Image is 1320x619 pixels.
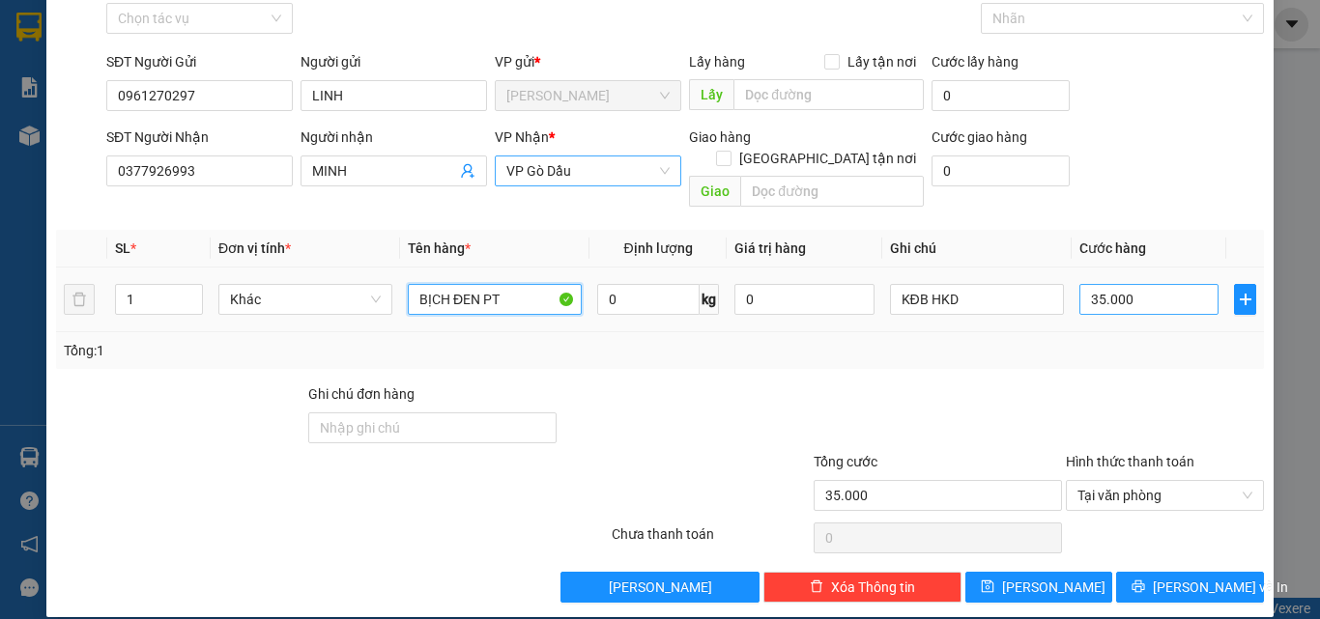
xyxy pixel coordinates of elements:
span: plus [1235,292,1255,307]
span: VP Nhận [495,129,549,145]
span: save [981,579,994,595]
div: SĐT Người Nhận [106,127,293,148]
span: [PERSON_NAME] và In [1153,577,1288,598]
input: Cước lấy hàng [932,80,1070,111]
span: Hòa Thành [506,81,670,110]
span: Định lượng [623,240,692,256]
span: SL [115,240,130,256]
input: 0 [734,284,874,315]
span: Giá trị hàng [734,240,806,256]
span: Tại văn phòng [1077,481,1252,510]
span: printer [1132,579,1145,595]
input: Ghi Chú [890,284,1064,315]
span: Tổng cước [814,454,877,469]
div: Chưa thanh toán [610,523,812,557]
button: printer[PERSON_NAME] và In [1116,572,1264,603]
button: plus [1234,284,1256,315]
span: VP Gò Dầu [506,156,670,185]
button: [PERSON_NAME] [560,572,759,603]
div: VP gửi [495,51,681,72]
span: [GEOGRAPHIC_DATA] tận nơi [732,148,924,169]
button: delete [64,284,95,315]
label: Ghi chú đơn hàng [308,386,415,402]
input: Dọc đường [740,176,924,207]
span: delete [810,579,823,595]
span: Cước hàng [1079,240,1146,256]
span: Tên hàng [408,240,471,256]
input: Ghi chú đơn hàng [308,412,557,443]
div: Người gửi [301,51,487,72]
button: deleteXóa Thông tin [763,572,961,603]
span: Lấy tận nơi [840,51,924,72]
span: user-add [460,163,475,179]
input: VD: Bàn, Ghế [408,284,582,315]
span: [PERSON_NAME] [1002,577,1105,598]
span: [PERSON_NAME] [609,577,712,598]
label: Hình thức thanh toán [1066,454,1194,469]
div: Người nhận [301,127,487,148]
span: Đơn vị tính [218,240,291,256]
span: Khác [230,285,381,314]
label: Cước giao hàng [932,129,1027,145]
input: Dọc đường [733,79,924,110]
div: Tổng: 1 [64,340,511,361]
span: Giao [689,176,740,207]
label: Cước lấy hàng [932,54,1019,70]
span: Giao hàng [689,129,751,145]
input: Cước giao hàng [932,155,1070,186]
th: Ghi chú [882,230,1072,267]
div: SĐT Người Gửi [106,51,293,72]
button: save[PERSON_NAME] [965,572,1113,603]
span: Lấy [689,79,733,110]
span: Lấy hàng [689,54,745,70]
span: Xóa Thông tin [831,577,915,598]
span: kg [700,284,719,315]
